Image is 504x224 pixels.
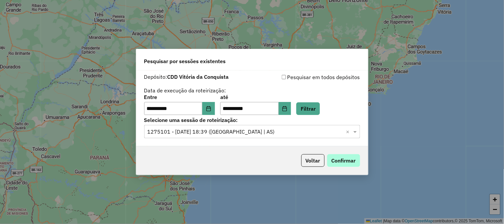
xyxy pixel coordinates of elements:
button: Filtrar [296,102,320,115]
label: Depósito: [144,73,229,81]
button: Confirmar [327,154,360,167]
span: Pesquisar por sessões existentes [144,57,226,65]
button: Choose Date [202,102,215,115]
label: até [220,93,291,101]
label: Data de execução da roteirização: [144,86,226,94]
div: Pesquisar em todos depósitos [252,73,360,81]
button: Choose Date [279,102,291,115]
label: Selecione uma sessão de roteirização: [144,116,360,124]
strong: CDD Vitória da Conquista [167,73,229,80]
span: Clear all [346,128,352,136]
label: Entre [144,93,215,101]
button: Voltar [301,154,325,167]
